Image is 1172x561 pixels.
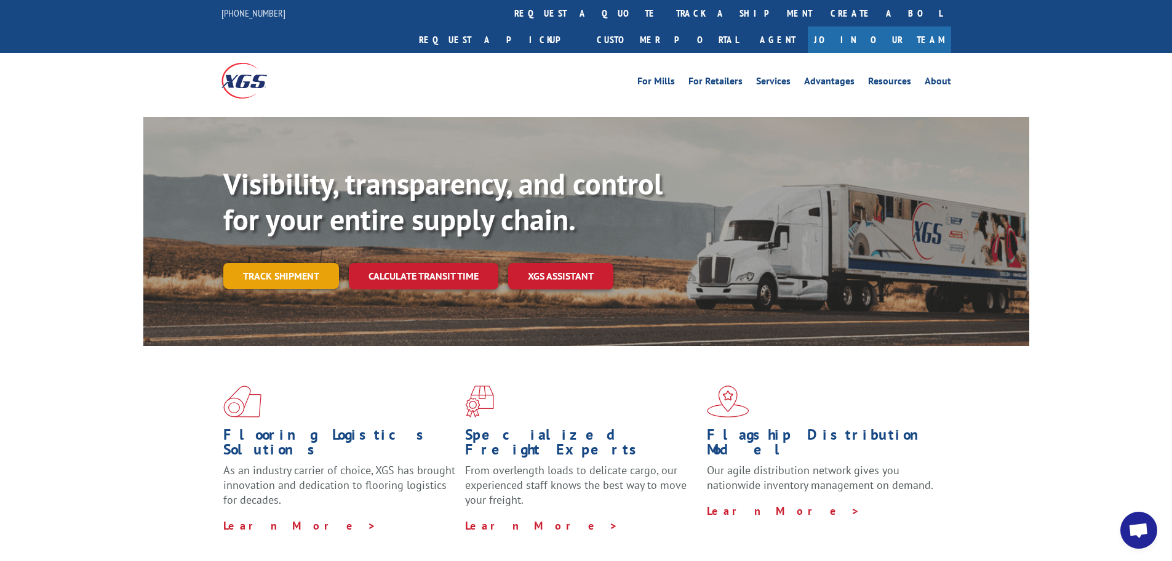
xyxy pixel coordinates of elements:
[637,76,675,90] a: For Mills
[707,427,939,463] h1: Flagship Distribution Model
[707,463,933,492] span: Our agile distribution network gives you nationwide inventory management on demand.
[465,519,618,533] a: Learn More >
[349,263,498,289] a: Calculate transit time
[223,463,455,507] span: As an industry carrier of choice, XGS has brought innovation and dedication to flooring logistics...
[925,76,951,90] a: About
[707,504,860,518] a: Learn More >
[508,263,613,289] a: XGS ASSISTANT
[1120,512,1157,549] div: Open chat
[465,385,494,418] img: xgs-icon-focused-on-flooring-red
[868,76,911,90] a: Resources
[223,385,261,418] img: xgs-icon-total-supply-chain-intelligence-red
[410,26,588,53] a: Request a pickup
[707,385,749,418] img: xgs-icon-flagship-distribution-model-red
[804,76,855,90] a: Advantages
[223,263,339,289] a: Track shipment
[756,76,791,90] a: Services
[223,519,377,533] a: Learn More >
[588,26,747,53] a: Customer Portal
[808,26,951,53] a: Join Our Team
[221,7,285,19] a: [PHONE_NUMBER]
[223,427,456,463] h1: Flooring Logistics Solutions
[223,164,663,238] b: Visibility, transparency, and control for your entire supply chain.
[688,76,743,90] a: For Retailers
[465,427,698,463] h1: Specialized Freight Experts
[465,463,698,518] p: From overlength loads to delicate cargo, our experienced staff knows the best way to move your fr...
[747,26,808,53] a: Agent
